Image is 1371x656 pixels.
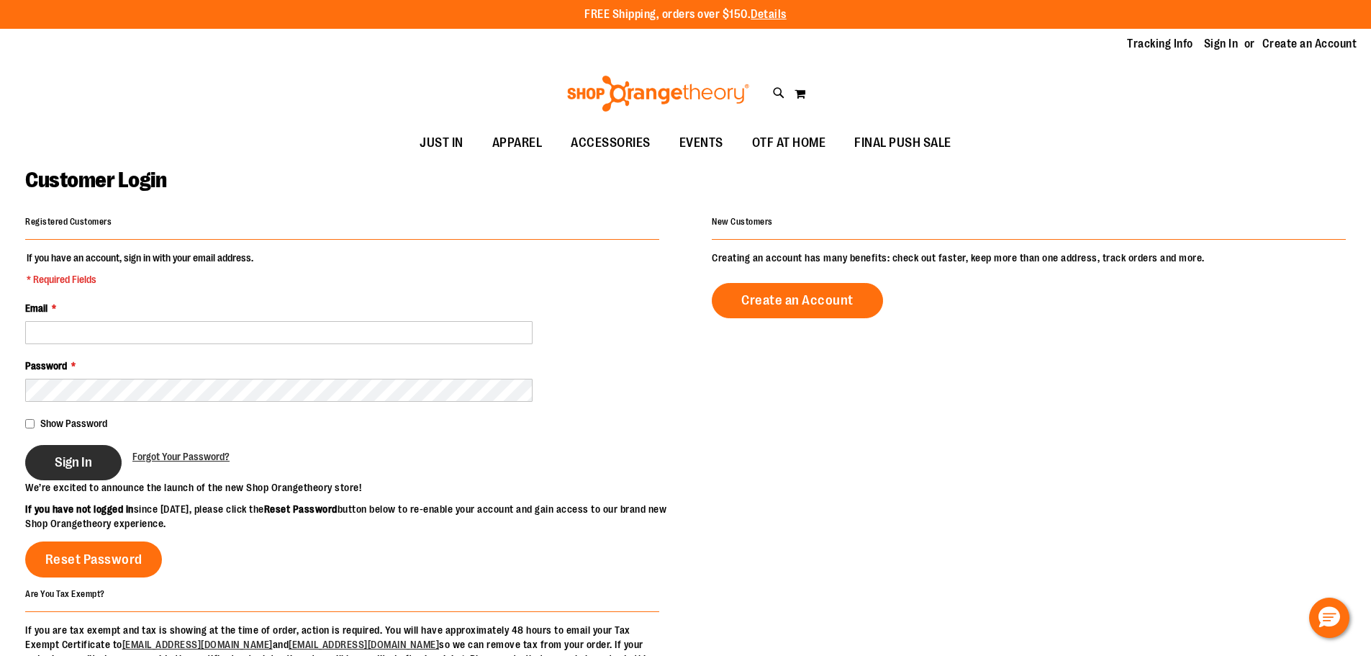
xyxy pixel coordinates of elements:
[122,639,273,650] a: [EMAIL_ADDRESS][DOMAIN_NAME]
[752,127,826,159] span: OTF AT HOME
[665,127,738,160] a: EVENTS
[40,418,107,429] span: Show Password
[712,283,883,318] a: Create an Account
[1204,36,1239,52] a: Sign In
[132,449,230,464] a: Forgot Your Password?
[25,302,47,314] span: Email
[571,127,651,159] span: ACCESSORIES
[1309,598,1349,638] button: Hello, have a question? Let’s chat.
[741,292,854,308] span: Create an Account
[556,127,665,160] a: ACCESSORIES
[1127,36,1193,52] a: Tracking Info
[25,480,686,495] p: We’re excited to announce the launch of the new Shop Orangetheory store!
[679,127,723,159] span: EVENTS
[132,451,230,462] span: Forgot Your Password?
[289,639,439,650] a: [EMAIL_ADDRESS][DOMAIN_NAME]
[25,445,122,480] button: Sign In
[25,588,105,598] strong: Are You Tax Exempt?
[420,127,463,159] span: JUST IN
[712,251,1346,265] p: Creating an account has many benefits: check out faster, keep more than one address, track orders...
[405,127,478,160] a: JUST IN
[25,360,67,372] span: Password
[854,127,951,159] span: FINAL PUSH SALE
[738,127,841,160] a: OTF AT HOME
[25,168,166,192] span: Customer Login
[25,503,134,515] strong: If you have not logged in
[264,503,338,515] strong: Reset Password
[1262,36,1357,52] a: Create an Account
[25,217,112,227] strong: Registered Customers
[478,127,557,160] a: APPAREL
[25,251,255,287] legend: If you have an account, sign in with your email address.
[25,542,162,578] a: Reset Password
[584,6,787,23] p: FREE Shipping, orders over $150.
[27,272,253,287] span: * Required Fields
[492,127,543,159] span: APPAREL
[55,454,92,470] span: Sign In
[712,217,773,227] strong: New Customers
[45,552,142,567] span: Reset Password
[751,8,787,21] a: Details
[840,127,966,160] a: FINAL PUSH SALE
[565,76,751,112] img: Shop Orangetheory
[25,502,686,531] p: since [DATE], please click the button below to re-enable your account and gain access to our bran...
